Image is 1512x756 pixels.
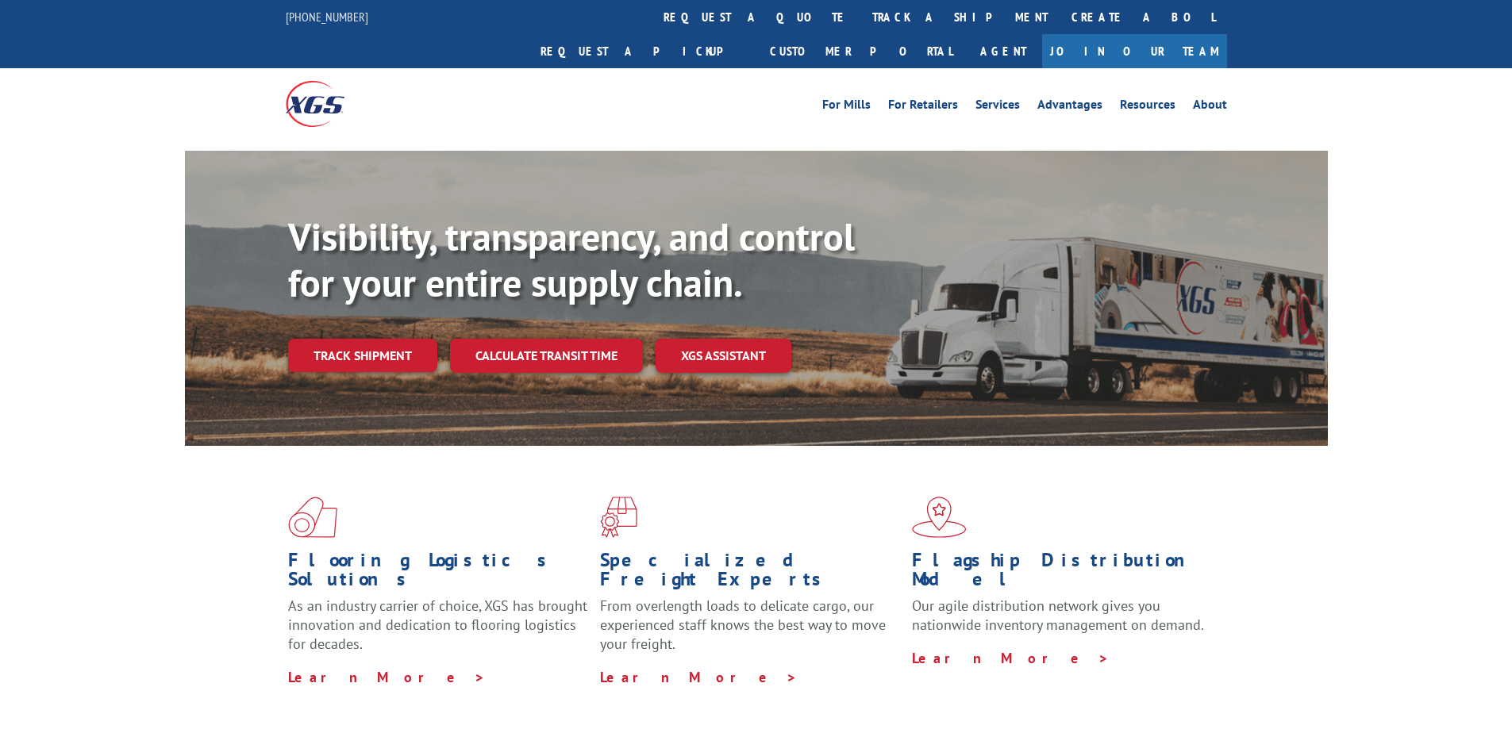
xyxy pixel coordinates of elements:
a: About [1193,98,1227,116]
h1: Flooring Logistics Solutions [288,551,588,597]
p: From overlength loads to delicate cargo, our experienced staff knows the best way to move your fr... [600,597,900,667]
a: Request a pickup [529,34,758,68]
a: For Mills [822,98,871,116]
a: Calculate transit time [450,339,643,373]
a: Learn More > [288,668,486,686]
a: Join Our Team [1042,34,1227,68]
img: xgs-icon-total-supply-chain-intelligence-red [288,497,337,538]
img: xgs-icon-flagship-distribution-model-red [912,497,967,538]
b: Visibility, transparency, and control for your entire supply chain. [288,212,855,307]
a: XGS ASSISTANT [656,339,791,373]
a: For Retailers [888,98,958,116]
a: Customer Portal [758,34,964,68]
a: Advantages [1037,98,1102,116]
a: Agent [964,34,1042,68]
a: Track shipment [288,339,437,372]
a: Learn More > [912,649,1110,667]
span: Our agile distribution network gives you nationwide inventory management on demand. [912,597,1204,634]
img: xgs-icon-focused-on-flooring-red [600,497,637,538]
a: Resources [1120,98,1175,116]
h1: Flagship Distribution Model [912,551,1212,597]
h1: Specialized Freight Experts [600,551,900,597]
a: Services [975,98,1020,116]
a: [PHONE_NUMBER] [286,9,368,25]
span: As an industry carrier of choice, XGS has brought innovation and dedication to flooring logistics... [288,597,587,653]
a: Learn More > [600,668,798,686]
